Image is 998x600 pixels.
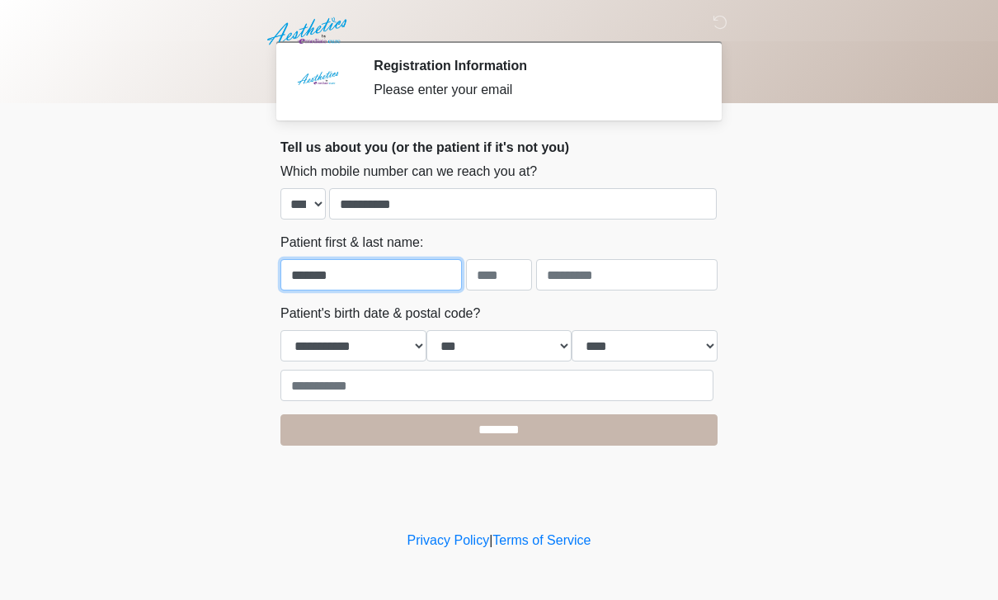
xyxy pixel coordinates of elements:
[280,139,718,155] h2: Tell us about you (or the patient if it's not you)
[280,233,423,253] label: Patient first & last name:
[489,533,492,547] a: |
[407,533,490,547] a: Privacy Policy
[492,533,591,547] a: Terms of Service
[374,80,693,100] div: Please enter your email
[280,304,480,324] label: Patient's birth date & postal code?
[293,58,342,107] img: Agent Avatar
[374,58,693,73] h2: Registration Information
[264,12,354,50] img: Aesthetics by Emediate Cure Logo
[280,162,537,182] label: Which mobile number can we reach you at?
